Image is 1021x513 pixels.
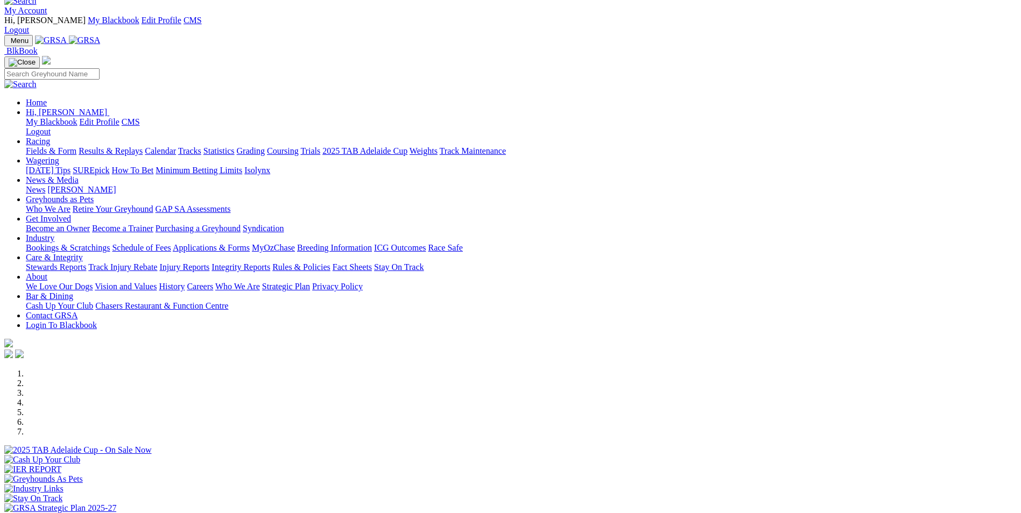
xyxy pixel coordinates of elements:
a: Statistics [203,146,235,155]
a: Results & Replays [79,146,143,155]
a: Edit Profile [142,16,181,25]
a: Logout [4,25,29,34]
div: Get Involved [26,224,1017,233]
a: Become a Trainer [92,224,153,233]
a: CMS [122,117,140,126]
a: [DATE] Tips [26,166,71,175]
a: My Blackbook [88,16,139,25]
a: Industry [26,233,54,243]
a: Cash Up Your Club [26,301,93,310]
a: Calendar [145,146,176,155]
a: Rules & Policies [272,262,330,272]
a: Coursing [267,146,299,155]
a: Get Involved [26,214,71,223]
img: IER REPORT [4,465,61,474]
a: Become an Owner [26,224,90,233]
a: Syndication [243,224,284,233]
a: Minimum Betting Limits [156,166,242,175]
a: Purchasing a Greyhound [156,224,241,233]
a: Care & Integrity [26,253,83,262]
a: Who We Are [26,204,71,213]
a: News & Media [26,175,79,184]
a: Hi, [PERSON_NAME] [26,108,109,117]
img: twitter.svg [15,350,24,358]
a: Race Safe [428,243,462,252]
a: Track Maintenance [440,146,506,155]
div: Wagering [26,166,1017,175]
img: GRSA [35,35,67,45]
a: Greyhounds as Pets [26,195,94,204]
a: Bookings & Scratchings [26,243,110,252]
a: Retire Your Greyhound [73,204,153,213]
div: Greyhounds as Pets [26,204,1017,214]
a: Logout [26,127,51,136]
span: Menu [11,37,29,45]
a: ICG Outcomes [374,243,426,252]
img: logo-grsa-white.png [4,339,13,347]
a: Track Injury Rebate [88,262,157,272]
input: Search [4,68,100,80]
div: Hi, [PERSON_NAME] [26,117,1017,137]
a: CMS [184,16,202,25]
a: Isolynx [244,166,270,175]
a: Careers [187,282,213,291]
a: Chasers Restaurant & Function Centre [95,301,228,310]
a: Schedule of Fees [112,243,171,252]
a: GAP SA Assessments [156,204,231,213]
a: Edit Profile [80,117,119,126]
a: [PERSON_NAME] [47,185,116,194]
a: Wagering [26,156,59,165]
div: Racing [26,146,1017,156]
a: Fact Sheets [333,262,372,272]
a: Home [26,98,47,107]
img: GRSA Strategic Plan 2025-27 [4,503,116,513]
a: Integrity Reports [212,262,270,272]
a: Racing [26,137,50,146]
a: SUREpick [73,166,109,175]
a: History [159,282,185,291]
img: facebook.svg [4,350,13,358]
img: Search [4,80,37,89]
a: Stewards Reports [26,262,86,272]
a: Bar & Dining [26,291,73,301]
a: Breeding Information [297,243,372,252]
a: Login To Blackbook [26,320,97,330]
img: Greyhounds As Pets [4,474,83,484]
a: Fields & Form [26,146,76,155]
a: News [26,185,45,194]
a: My Blackbook [26,117,78,126]
button: Toggle navigation [4,35,33,46]
a: MyOzChase [252,243,295,252]
a: Weights [410,146,438,155]
a: Injury Reports [159,262,209,272]
a: How To Bet [112,166,154,175]
button: Toggle navigation [4,56,40,68]
div: Care & Integrity [26,262,1017,272]
img: logo-grsa-white.png [42,56,51,65]
a: Tracks [178,146,201,155]
a: Vision and Values [95,282,157,291]
div: About [26,282,1017,291]
div: My Account [4,16,1017,35]
div: Bar & Dining [26,301,1017,311]
span: BlkBook [6,46,38,55]
span: Hi, [PERSON_NAME] [26,108,107,117]
a: Grading [237,146,265,155]
img: GRSA [69,35,101,45]
img: Industry Links [4,484,64,494]
div: News & Media [26,185,1017,195]
a: BlkBook [4,46,38,55]
img: Close [9,58,36,67]
img: 2025 TAB Adelaide Cup - On Sale Now [4,445,152,455]
a: Applications & Forms [173,243,250,252]
a: Stay On Track [374,262,424,272]
a: We Love Our Dogs [26,282,93,291]
a: My Account [4,6,47,15]
div: Industry [26,243,1017,253]
img: Stay On Track [4,494,62,503]
img: Cash Up Your Club [4,455,80,465]
span: Hi, [PERSON_NAME] [4,16,86,25]
a: Contact GRSA [26,311,78,320]
a: Who We Are [215,282,260,291]
a: Strategic Plan [262,282,310,291]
